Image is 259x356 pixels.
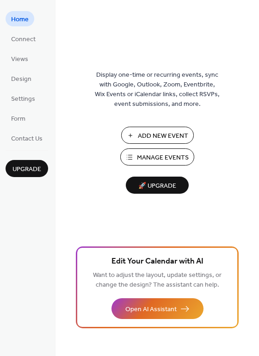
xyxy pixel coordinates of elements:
[11,134,43,144] span: Contact Us
[111,255,203,268] span: Edit Your Calendar with AI
[121,127,194,144] button: Add New Event
[125,305,177,314] span: Open AI Assistant
[111,298,203,319] button: Open AI Assistant
[6,130,48,146] a: Contact Us
[6,110,31,126] a: Form
[6,51,34,66] a: Views
[137,153,189,163] span: Manage Events
[11,114,25,124] span: Form
[6,91,41,106] a: Settings
[95,70,220,109] span: Display one-time or recurring events, sync with Google, Outlook, Zoom, Eventbrite, Wix Events or ...
[6,160,48,177] button: Upgrade
[11,35,36,44] span: Connect
[120,148,194,166] button: Manage Events
[11,55,28,64] span: Views
[11,94,35,104] span: Settings
[138,131,188,141] span: Add New Event
[126,177,189,194] button: 🚀 Upgrade
[93,269,222,291] span: Want to adjust the layout, update settings, or change the design? The assistant can help.
[6,71,37,86] a: Design
[131,180,183,192] span: 🚀 Upgrade
[12,165,41,174] span: Upgrade
[6,31,41,46] a: Connect
[11,74,31,84] span: Design
[6,11,34,26] a: Home
[11,15,29,25] span: Home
